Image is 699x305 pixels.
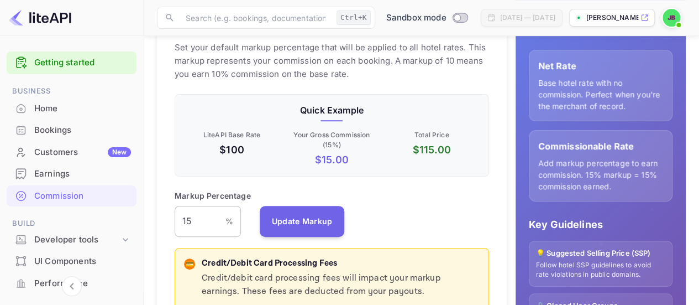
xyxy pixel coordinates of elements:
[34,168,131,180] div: Earnings
[185,259,193,269] p: 💳
[108,147,131,157] div: New
[7,273,136,294] div: Performance
[7,120,136,140] a: Bookings
[7,273,136,293] a: Performance
[538,157,663,192] p: Add markup percentage to earn commission. 15% markup = 15% commission earned.
[34,277,131,290] div: Performance
[7,185,136,207] div: Commission
[586,13,638,23] p: [PERSON_NAME]-tdgkc.nui...
[382,12,472,24] div: Switch to Production mode
[225,215,233,227] p: %
[62,276,82,296] button: Collapse navigation
[500,13,555,23] div: [DATE] — [DATE]
[184,104,480,117] p: Quick Example
[34,124,131,137] div: Bookings
[7,218,136,230] span: Build
[284,152,380,167] p: $ 15.00
[7,51,136,74] div: Getting started
[663,9,680,27] img: Justin Bossi
[202,272,480,298] p: Credit/debit card processing fees will impact your markup earnings. These fees are deducted from ...
[34,234,120,246] div: Developer tools
[536,248,665,259] p: 💡 Suggested Selling Price (SSP)
[7,142,136,163] div: CustomersNew
[7,163,136,185] div: Earnings
[7,251,136,272] div: UI Components
[386,12,446,24] span: Sandbox mode
[184,142,280,157] p: $100
[7,163,136,184] a: Earnings
[7,185,136,206] a: Commission
[7,120,136,141] div: Bookings
[34,190,131,203] div: Commission
[7,85,136,97] span: Business
[529,217,672,232] p: Key Guidelines
[9,9,71,27] img: LiteAPI logo
[175,41,489,81] p: Set your default markup percentage that will be applied to all hotel rates. This markup represent...
[284,130,380,150] p: Your Gross Commission ( 15 %)
[179,7,332,29] input: Search (e.g. bookings, documentation)
[538,77,663,112] p: Base hotel rate with no commission. Perfect when you're the merchant of record.
[175,206,225,237] input: 0
[175,190,251,201] p: Markup Percentage
[34,146,131,159] div: Customers
[538,139,663,153] p: Commissionable Rate
[536,261,665,280] p: Follow hotel SSP guidelines to avoid rate violations in public domains.
[7,98,136,120] div: Home
[34,102,131,115] div: Home
[184,130,280,140] p: LiteAPI Base Rate
[384,142,480,157] p: $ 115.00
[337,11,371,25] div: Ctrl+K
[384,130,480,140] p: Total Price
[7,251,136,271] a: UI Components
[7,142,136,162] a: CustomersNew
[34,56,131,69] a: Getting started
[538,59,663,73] p: Net Rate
[202,257,480,270] p: Credit/Debit Card Processing Fees
[260,206,345,237] button: Update Markup
[7,230,136,250] div: Developer tools
[34,255,131,268] div: UI Components
[7,98,136,118] a: Home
